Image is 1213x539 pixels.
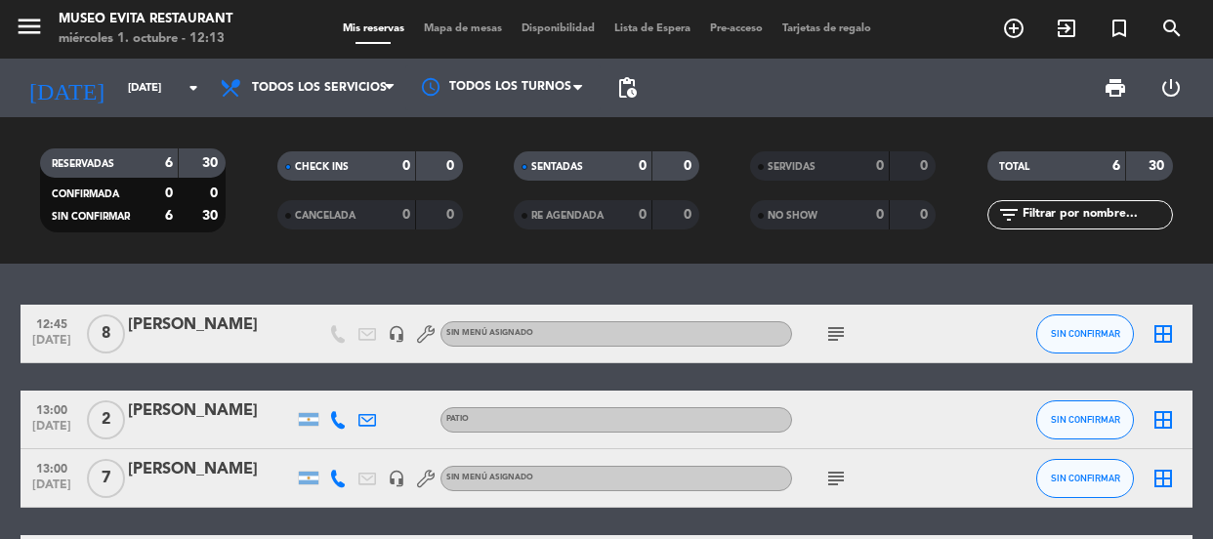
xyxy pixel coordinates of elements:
i: headset_mic [388,470,405,487]
div: LOG OUT [1144,59,1199,117]
span: 12:45 [27,311,76,334]
span: SIN CONFIRMAR [1051,473,1120,483]
strong: 30 [202,209,222,223]
span: 7 [87,459,125,498]
div: [PERSON_NAME] [128,457,294,482]
button: SIN CONFIRMAR [1036,314,1134,353]
span: PATIO [446,415,469,423]
span: SIN CONFIRMAR [1051,414,1120,425]
strong: 0 [210,187,222,200]
i: power_settings_new [1159,76,1183,100]
i: border_all [1151,322,1175,346]
strong: 0 [402,159,410,173]
strong: 30 [202,156,222,170]
span: [DATE] [27,420,76,442]
i: subject [824,467,848,490]
div: [PERSON_NAME] [128,312,294,338]
strong: 6 [165,156,173,170]
button: SIN CONFIRMAR [1036,459,1134,498]
span: Mis reservas [333,23,414,34]
i: arrow_drop_down [182,76,205,100]
i: menu [15,12,44,41]
span: Disponibilidad [512,23,605,34]
input: Filtrar por nombre... [1021,204,1172,226]
span: print [1104,76,1127,100]
strong: 6 [1112,159,1120,173]
span: SERVIDAS [768,162,816,172]
span: Todos los servicios [252,81,387,95]
strong: 30 [1149,159,1168,173]
span: CANCELADA [295,211,356,221]
i: subject [824,322,848,346]
strong: 0 [876,159,884,173]
span: Sin menú asignado [446,474,533,481]
span: TOTAL [999,162,1029,172]
i: turned_in_not [1108,17,1131,40]
span: [DATE] [27,334,76,356]
strong: 0 [639,159,647,173]
span: Sin menú asignado [446,329,533,337]
strong: 0 [446,208,458,222]
span: 13:00 [27,456,76,478]
i: headset_mic [388,325,405,343]
i: exit_to_app [1055,17,1078,40]
span: Tarjetas de regalo [773,23,881,34]
span: [DATE] [27,478,76,501]
div: miércoles 1. octubre - 12:13 [59,29,232,49]
strong: 0 [639,208,647,222]
strong: 0 [920,208,932,222]
i: filter_list [997,203,1021,227]
span: NO SHOW [768,211,817,221]
span: 2 [87,400,125,439]
div: Museo Evita Restaurant [59,10,232,29]
span: RE AGENDADA [531,211,604,221]
span: CONFIRMADA [52,189,119,199]
button: menu [15,12,44,48]
span: CHECK INS [295,162,349,172]
span: Lista de Espera [605,23,700,34]
span: RESERVADAS [52,159,114,169]
span: Pre-acceso [700,23,773,34]
strong: 0 [165,187,173,200]
i: search [1160,17,1184,40]
strong: 6 [165,209,173,223]
span: 13:00 [27,397,76,420]
i: [DATE] [15,66,118,109]
i: add_circle_outline [1002,17,1025,40]
span: Mapa de mesas [414,23,512,34]
div: [PERSON_NAME] [128,398,294,424]
button: SIN CONFIRMAR [1036,400,1134,439]
span: pending_actions [615,76,639,100]
strong: 0 [684,159,695,173]
i: border_all [1151,408,1175,432]
strong: 0 [876,208,884,222]
i: border_all [1151,467,1175,490]
strong: 0 [684,208,695,222]
strong: 0 [446,159,458,173]
span: SIN CONFIRMAR [1051,328,1120,339]
span: SENTADAS [531,162,583,172]
strong: 0 [402,208,410,222]
span: SIN CONFIRMAR [52,212,130,222]
span: 8 [87,314,125,353]
strong: 0 [920,159,932,173]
